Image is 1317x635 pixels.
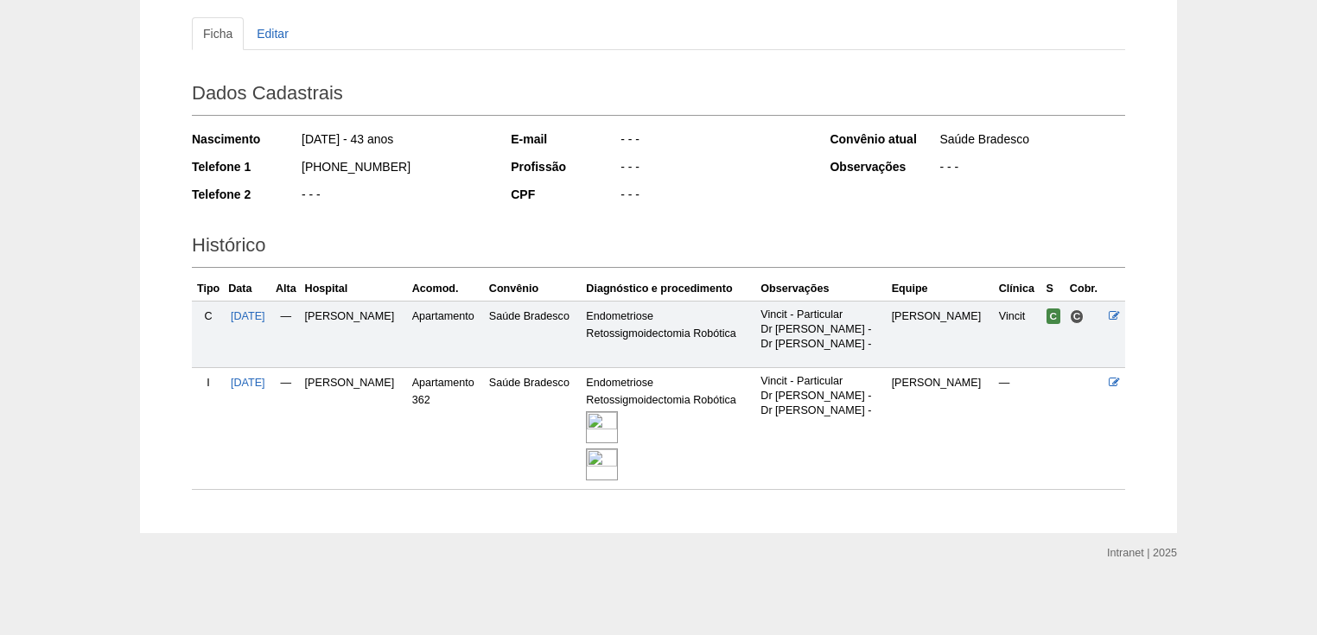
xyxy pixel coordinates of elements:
[486,276,582,302] th: Convênio
[231,310,265,322] a: [DATE]
[996,276,1043,302] th: Clínica
[270,368,301,490] td: —
[409,368,486,490] td: Apartamento 362
[757,276,888,302] th: Observações
[619,186,806,207] div: - - -
[192,186,300,203] div: Telefone 2
[996,368,1043,490] td: —
[300,186,487,207] div: - - -
[760,374,884,418] p: Vincit - Particular Dr [PERSON_NAME] - Dr [PERSON_NAME] -
[192,17,244,50] a: Ficha
[195,374,221,391] div: I
[1107,544,1177,562] div: Intranet | 2025
[300,158,487,180] div: [PHONE_NUMBER]
[192,130,300,148] div: Nascimento
[996,301,1043,367] td: Vincit
[302,276,409,302] th: Hospital
[192,276,225,302] th: Tipo
[938,130,1125,152] div: Saúde Bradesco
[195,308,221,325] div: C
[1070,309,1085,324] span: Consultório
[938,158,1125,180] div: - - -
[830,130,938,148] div: Convênio atual
[270,276,301,302] th: Alta
[511,158,619,175] div: Profissão
[486,368,582,490] td: Saúde Bradesco
[300,130,487,152] div: [DATE] - 43 anos
[409,276,486,302] th: Acomod.
[192,228,1125,268] h2: Histórico
[888,368,996,490] td: [PERSON_NAME]
[302,368,409,490] td: [PERSON_NAME]
[1066,276,1105,302] th: Cobr.
[511,186,619,203] div: CPF
[486,301,582,367] td: Saúde Bradesco
[619,158,806,180] div: - - -
[760,308,884,352] p: Vincit - Particular Dr [PERSON_NAME] - Dr [PERSON_NAME] -
[619,130,806,152] div: - - -
[225,276,270,302] th: Data
[1043,276,1066,302] th: S
[888,301,996,367] td: [PERSON_NAME]
[192,158,300,175] div: Telefone 1
[511,130,619,148] div: E-mail
[582,276,757,302] th: Diagnóstico e procedimento
[888,276,996,302] th: Equipe
[302,301,409,367] td: [PERSON_NAME]
[231,377,265,389] a: [DATE]
[582,301,757,367] td: Endometriose Retossigmoidectomia Robótica
[830,158,938,175] div: Observações
[270,301,301,367] td: —
[1047,308,1061,324] span: Confirmada
[582,368,757,490] td: Endometriose Retossigmoidectomia Robótica
[245,17,300,50] a: Editar
[192,76,1125,116] h2: Dados Cadastrais
[409,301,486,367] td: Apartamento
